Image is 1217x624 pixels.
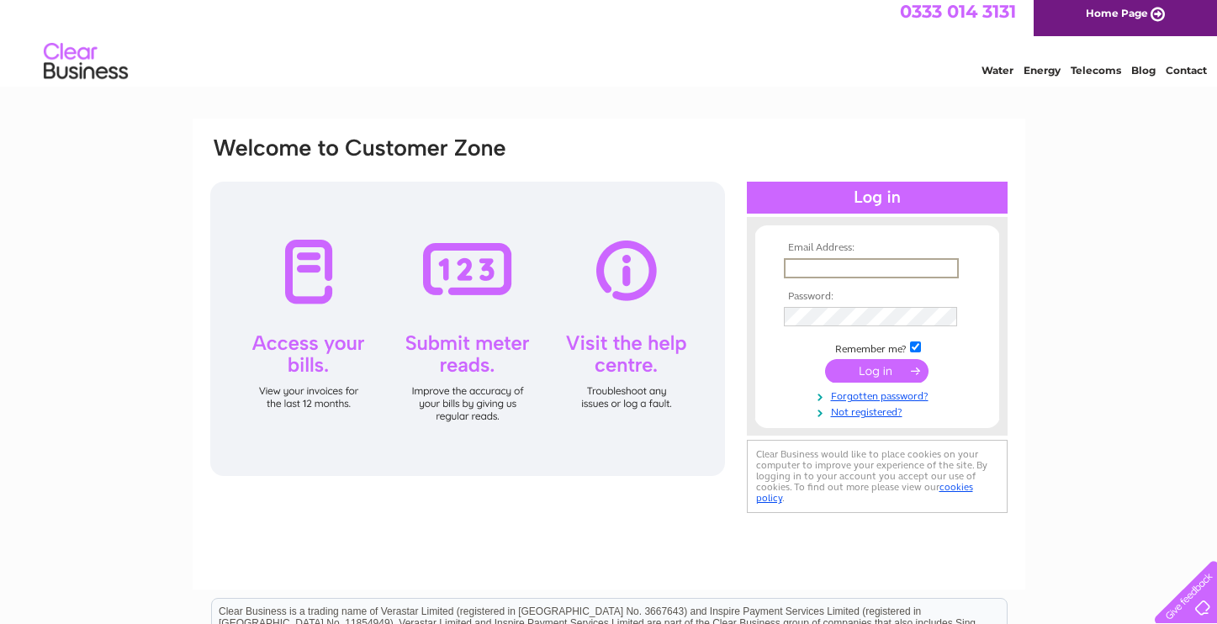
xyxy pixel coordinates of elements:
a: 0333 014 3131 [900,8,1016,29]
td: Remember me? [780,339,975,356]
th: Password: [780,291,975,303]
div: Clear Business is a trading name of Verastar Limited (registered in [GEOGRAPHIC_DATA] No. 3667643... [212,9,1007,82]
div: Clear Business would like to place cookies on your computer to improve your experience of the sit... [747,440,1008,513]
input: Submit [825,359,929,383]
a: Telecoms [1071,71,1121,84]
th: Email Address: [780,242,975,254]
a: Energy [1024,71,1061,84]
img: logo.png [43,44,129,95]
a: cookies policy [756,481,973,504]
a: Water [982,71,1013,84]
a: Blog [1131,71,1156,84]
a: Contact [1166,71,1207,84]
a: Forgotten password? [784,387,975,403]
a: Not registered? [784,403,975,419]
